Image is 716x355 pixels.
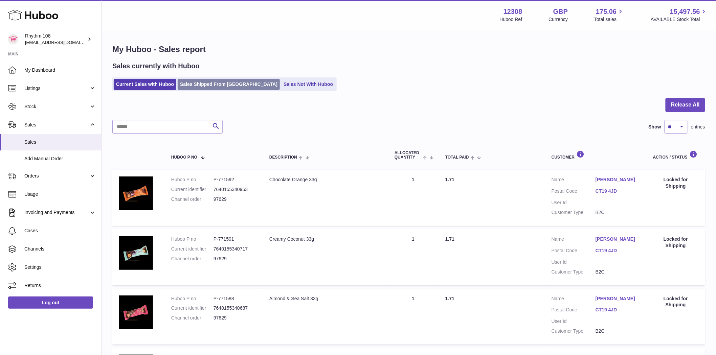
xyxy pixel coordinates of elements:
[445,177,454,182] span: 1.71
[24,139,96,145] span: Sales
[596,176,640,183] a: [PERSON_NAME]
[596,269,640,275] dd: B2C
[395,151,421,160] span: ALLOCATED Quantity
[651,16,708,23] span: AVAILABLE Stock Total
[24,209,89,216] span: Invoicing and Payments
[178,79,280,90] a: Sales Shipped From [GEOGRAPHIC_DATA]
[552,236,596,244] dt: Name
[552,269,596,275] dt: Customer Type
[24,282,96,289] span: Returns
[594,16,624,23] span: Total sales
[171,246,214,252] dt: Current identifier
[112,62,200,71] h2: Sales currently with Huboo
[24,228,96,234] span: Cases
[691,124,705,130] span: entries
[214,246,256,252] dd: 7640155340717
[25,33,86,46] div: Rhythm 108
[214,236,256,242] dd: P-771591
[24,122,89,128] span: Sales
[24,67,96,73] span: My Dashboard
[119,176,153,210] img: 123081684745551.jpg
[596,188,640,194] a: CT19 4JD
[171,186,214,193] dt: Current identifier
[445,296,454,301] span: 1.71
[214,176,256,183] dd: P-771592
[171,236,214,242] dt: Huboo P no
[171,155,197,160] span: Huboo P no
[653,295,698,308] div: Locked for Shipping
[171,196,214,203] dt: Channel order
[25,40,99,45] span: [EMAIL_ADDRESS][DOMAIN_NAME]
[269,176,381,183] div: Chocolate Orange 33g
[552,176,596,185] dt: Name
[24,103,89,110] span: Stock
[269,155,297,160] span: Description
[214,256,256,262] dd: 97629
[500,16,522,23] div: Huboo Ref
[596,209,640,216] dd: B2C
[24,173,89,179] span: Orders
[24,264,96,270] span: Settings
[24,85,89,92] span: Listings
[214,305,256,311] dd: 7640155340687
[552,150,640,160] div: Customer
[119,295,153,329] img: 123081684745648.jpg
[552,307,596,315] dt: Postal Code
[552,247,596,256] dt: Postal Code
[552,199,596,206] dt: User Id
[214,186,256,193] dd: 7640155340953
[653,236,698,249] div: Locked for Shipping
[596,236,640,242] a: [PERSON_NAME]
[596,7,617,16] span: 175.06
[8,297,93,309] a: Log out
[8,34,18,44] img: internalAdmin-12308@internal.huboo.com
[388,229,439,285] td: 1
[119,236,153,270] img: 123081684745583.jpg
[269,236,381,242] div: Creamy Coconut 33g
[112,44,705,55] h1: My Huboo - Sales report
[596,295,640,302] a: [PERSON_NAME]
[171,256,214,262] dt: Channel order
[24,156,96,162] span: Add Manual Order
[596,307,640,313] a: CT19 4JD
[214,315,256,321] dd: 97629
[269,295,381,302] div: Almond & Sea Salt 33g
[24,246,96,252] span: Channels
[552,318,596,325] dt: User Id
[114,79,176,90] a: Current Sales with Huboo
[281,79,335,90] a: Sales Not With Huboo
[552,188,596,196] dt: Postal Code
[596,328,640,334] dd: B2C
[171,315,214,321] dt: Channel order
[552,295,596,304] dt: Name
[171,176,214,183] dt: Huboo P no
[596,247,640,254] a: CT19 4JD
[553,7,568,16] strong: GBP
[549,16,568,23] div: Currency
[670,7,700,16] span: 15,497.56
[24,191,96,197] span: Usage
[552,259,596,265] dt: User Id
[666,98,705,112] button: Release All
[504,7,522,16] strong: 12308
[171,295,214,302] dt: Huboo P no
[214,196,256,203] dd: 97629
[651,7,708,23] a: 15,497.56 AVAILABLE Stock Total
[653,176,698,189] div: Locked for Shipping
[214,295,256,302] dd: P-771588
[649,124,661,130] label: Show
[552,328,596,334] dt: Customer Type
[388,289,439,345] td: 1
[445,155,469,160] span: Total paid
[653,150,698,160] div: Action / Status
[552,209,596,216] dt: Customer Type
[388,170,439,226] td: 1
[445,236,454,242] span: 1.71
[171,305,214,311] dt: Current identifier
[594,7,624,23] a: 175.06 Total sales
